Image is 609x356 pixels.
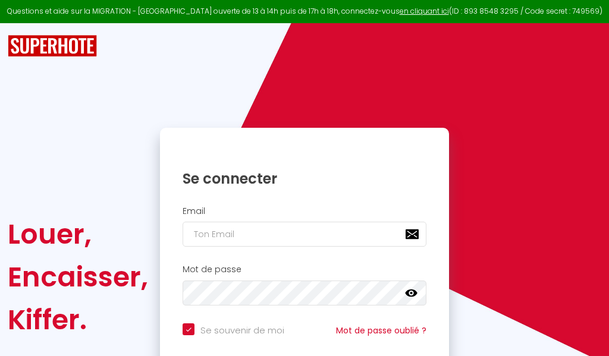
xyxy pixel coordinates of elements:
h1: Se connecter [183,169,426,188]
a: Mot de passe oublié ? [336,325,426,336]
img: SuperHote logo [8,35,97,57]
div: Kiffer. [8,298,148,341]
h2: Email [183,206,426,216]
input: Ton Email [183,222,426,247]
h2: Mot de passe [183,264,426,275]
div: Encaisser, [8,256,148,298]
div: Louer, [8,213,148,256]
a: en cliquant ici [400,6,449,16]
